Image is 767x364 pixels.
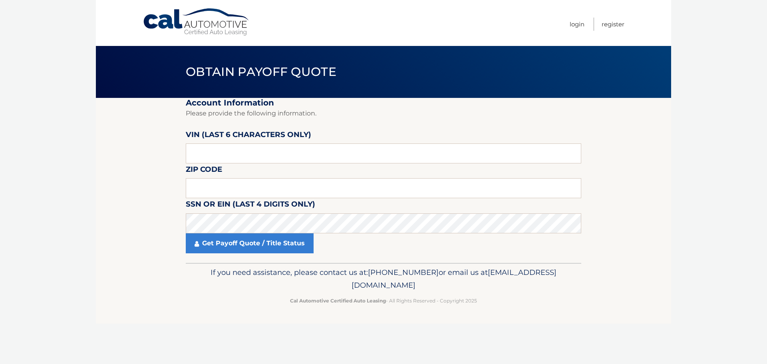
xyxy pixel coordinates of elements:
p: If you need assistance, please contact us at: or email us at [191,266,576,292]
label: VIN (last 6 characters only) [186,129,311,143]
p: - All Rights Reserved - Copyright 2025 [191,296,576,305]
span: Obtain Payoff Quote [186,64,336,79]
label: SSN or EIN (last 4 digits only) [186,198,315,213]
h2: Account Information [186,98,581,108]
strong: Cal Automotive Certified Auto Leasing [290,298,386,304]
span: [PHONE_NUMBER] [368,268,439,277]
a: Register [602,18,624,31]
p: Please provide the following information. [186,108,581,119]
a: Cal Automotive [143,8,250,36]
a: Get Payoff Quote / Title Status [186,233,314,253]
label: Zip Code [186,163,222,178]
a: Login [570,18,584,31]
